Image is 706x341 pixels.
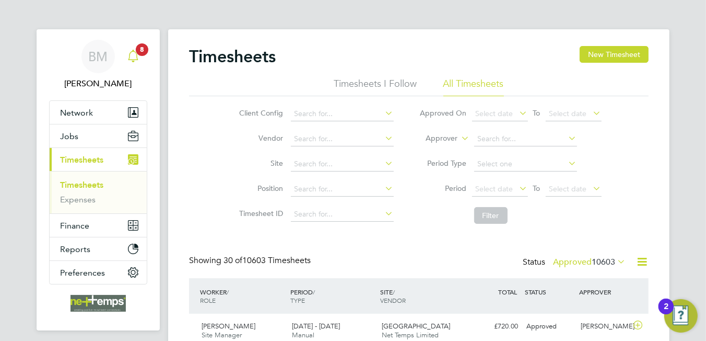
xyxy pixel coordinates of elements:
span: [PERSON_NAME] [202,322,255,331]
span: [GEOGRAPHIC_DATA] [382,322,451,331]
button: Network [50,101,147,124]
span: Manual [292,331,314,339]
input: Search for... [291,157,394,172]
a: Timesheets [60,180,103,190]
span: Site Manager [202,331,242,339]
li: All Timesheets [443,77,504,96]
input: Search for... [474,132,577,146]
div: APPROVER [576,282,631,301]
input: Select one [474,157,577,172]
div: Status [523,255,628,270]
a: Expenses [60,195,96,204]
input: Search for... [291,107,394,121]
span: 10603 Timesheets [223,255,311,266]
span: Select date [549,184,587,194]
span: 30 of [223,255,242,266]
span: TYPE [290,296,305,304]
span: To [530,106,544,120]
span: Select date [476,109,513,118]
input: Search for... [291,182,394,197]
span: / [227,288,229,296]
label: Approved [553,257,626,267]
span: 8 [136,43,148,56]
span: Timesheets [60,155,103,165]
span: Finance [60,221,89,231]
input: Search for... [291,207,394,222]
span: Select date [476,184,513,194]
div: Timesheets [50,171,147,213]
h2: Timesheets [189,46,276,67]
label: Timesheet ID [237,209,284,218]
label: Client Config [237,108,284,118]
span: Jobs [60,131,78,141]
button: Finance [50,214,147,237]
a: Go to home page [49,295,147,312]
span: Preferences [60,268,105,278]
label: Approved On [420,108,467,118]
span: To [530,181,544,195]
button: Timesheets [50,148,147,171]
a: BM[PERSON_NAME] [49,40,147,90]
a: 8 [123,40,144,73]
label: Site [237,158,284,168]
label: Vendor [237,133,284,143]
span: Brooke Morley [49,77,147,90]
button: Open Resource Center, 2 new notifications [664,299,698,333]
label: Period [420,184,467,193]
button: Preferences [50,261,147,284]
button: New Timesheet [580,46,649,63]
label: Approver [411,133,458,144]
button: Filter [474,207,508,224]
span: [DATE] - [DATE] [292,322,340,331]
div: PERIOD [288,282,378,310]
span: Net Temps Limited [382,331,439,339]
label: Period Type [420,158,467,168]
label: Position [237,184,284,193]
span: Network [60,108,93,118]
div: £720.00 [468,318,522,335]
img: net-temps-logo-retina.png [70,295,126,312]
input: Search for... [291,132,394,146]
span: 10603 [592,257,615,267]
span: VENDOR [381,296,406,304]
div: WORKER [197,282,288,310]
span: ROLE [200,296,216,304]
div: Showing [189,255,313,266]
span: Reports [60,244,90,254]
div: [PERSON_NAME] [576,318,631,335]
div: 2 [664,306,668,320]
span: Select date [549,109,587,118]
div: Approved [522,318,576,335]
span: / [393,288,395,296]
button: Jobs [50,124,147,147]
div: STATUS [522,282,576,301]
span: / [313,288,315,296]
nav: Main navigation [37,29,160,331]
div: SITE [378,282,468,310]
span: TOTAL [498,288,517,296]
span: BM [89,50,108,63]
button: Reports [50,237,147,260]
li: Timesheets I Follow [334,77,417,96]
